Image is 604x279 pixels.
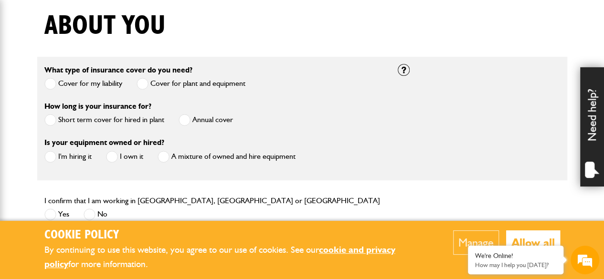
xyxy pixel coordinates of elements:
[44,243,424,272] p: By continuing to use this website, you agree to our use of cookies. See our for more information.
[506,230,560,255] button: Allow all
[44,78,122,90] label: Cover for my liability
[475,261,556,269] p: How may I help you today?
[12,173,174,206] textarea: Type your message and hit 'Enter'
[179,114,233,126] label: Annual cover
[475,252,556,260] div: We're Online!
[44,10,166,42] h1: About you
[44,114,164,126] label: Short term cover for hired in plant
[130,215,173,227] em: Start Chat
[12,116,174,137] input: Enter your email address
[84,208,107,220] label: No
[137,78,245,90] label: Cover for plant and equipment
[106,151,143,163] label: I own it
[44,151,92,163] label: I'm hiring it
[453,230,499,255] button: Manage
[44,103,151,110] label: How long is your insurance for?
[12,88,174,109] input: Enter your last name
[44,197,380,205] label: I confirm that I am working in [GEOGRAPHIC_DATA], [GEOGRAPHIC_DATA] or [GEOGRAPHIC_DATA]
[44,208,69,220] label: Yes
[50,53,160,66] div: Chat with us now
[158,151,296,163] label: A mixture of owned and hire equipment
[44,139,164,146] label: Is your equipment owned or hired?
[580,67,604,186] div: Need help?
[44,66,192,74] label: What type of insurance cover do you need?
[157,5,180,28] div: Minimize live chat window
[12,145,174,165] input: Enter your phone number
[16,53,40,66] img: d_20077148190_company_1631870298795_20077148190
[44,244,395,270] a: cookie and privacy policy
[44,228,424,243] h2: Cookie Policy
